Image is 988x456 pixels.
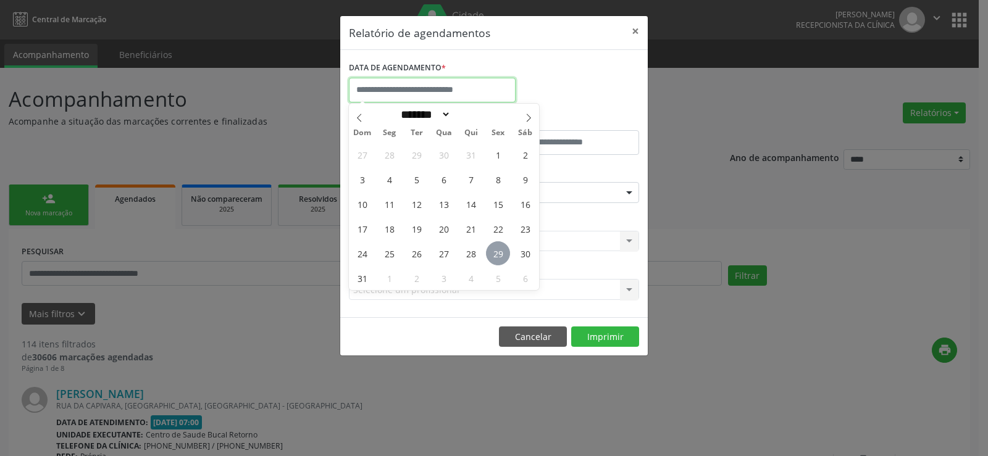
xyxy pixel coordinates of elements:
span: Agosto 26, 2025 [404,241,429,265]
span: Setembro 1, 2025 [377,266,401,290]
span: Agosto 19, 2025 [404,217,429,241]
span: Qui [458,129,485,137]
span: Agosto 8, 2025 [486,167,510,191]
span: Setembro 2, 2025 [404,266,429,290]
span: Qua [430,129,458,137]
input: Year [451,108,492,121]
span: Agosto 10, 2025 [350,192,374,216]
span: Agosto 3, 2025 [350,167,374,191]
span: Agosto 11, 2025 [377,192,401,216]
span: Setembro 4, 2025 [459,266,483,290]
span: Sáb [512,129,539,137]
span: Agosto 31, 2025 [350,266,374,290]
button: Close [623,16,648,46]
span: Julho 27, 2025 [350,143,374,167]
span: Agosto 9, 2025 [513,167,537,191]
select: Month [396,108,451,121]
span: Agosto 29, 2025 [486,241,510,265]
span: Agosto 23, 2025 [513,217,537,241]
span: Julho 30, 2025 [432,143,456,167]
label: ATÉ [497,111,639,130]
span: Agosto 7, 2025 [459,167,483,191]
span: Agosto 18, 2025 [377,217,401,241]
span: Agosto 28, 2025 [459,241,483,265]
span: Setembro 5, 2025 [486,266,510,290]
span: Agosto 14, 2025 [459,192,483,216]
span: Agosto 22, 2025 [486,217,510,241]
span: Agosto 2, 2025 [513,143,537,167]
span: Agosto 15, 2025 [486,192,510,216]
button: Cancelar [499,326,567,347]
span: Agosto 5, 2025 [404,167,429,191]
label: DATA DE AGENDAMENTO [349,59,446,78]
span: Agosto 4, 2025 [377,167,401,191]
span: Sex [485,129,512,137]
span: Agosto 25, 2025 [377,241,401,265]
span: Agosto 27, 2025 [432,241,456,265]
span: Agosto 21, 2025 [459,217,483,241]
button: Imprimir [571,326,639,347]
span: Seg [376,129,403,137]
span: Ter [403,129,430,137]
span: Dom [349,129,376,137]
span: Agosto 6, 2025 [432,167,456,191]
span: Julho 28, 2025 [377,143,401,167]
span: Julho 29, 2025 [404,143,429,167]
span: Agosto 12, 2025 [404,192,429,216]
span: Agosto 30, 2025 [513,241,537,265]
span: Agosto 13, 2025 [432,192,456,216]
span: Agosto 24, 2025 [350,241,374,265]
span: Setembro 3, 2025 [432,266,456,290]
span: Setembro 6, 2025 [513,266,537,290]
span: Agosto 17, 2025 [350,217,374,241]
span: Agosto 16, 2025 [513,192,537,216]
span: Julho 31, 2025 [459,143,483,167]
span: Agosto 20, 2025 [432,217,456,241]
h5: Relatório de agendamentos [349,25,490,41]
span: Agosto 1, 2025 [486,143,510,167]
